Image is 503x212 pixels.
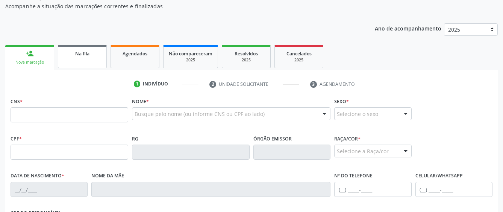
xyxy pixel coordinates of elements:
div: 2025 [227,57,265,63]
div: 1 [134,81,141,87]
span: Selecione o sexo [337,110,378,118]
div: person_add [26,49,34,58]
span: Agendados [123,50,147,57]
label: RG [132,133,138,145]
div: 2025 [169,57,212,63]
label: Sexo [334,96,349,107]
span: Resolvidos [235,50,258,57]
span: Busque pelo nome (ou informe CNS ou CPF ao lado) [135,110,265,118]
input: (__) _____-_____ [415,182,492,197]
input: __/__/____ [11,182,88,197]
span: Na fila [75,50,89,57]
label: Órgão emissor [253,133,292,145]
div: Nova marcação [11,59,49,65]
p: Ano de acompanhamento [375,23,441,33]
div: Indivíduo [143,81,168,87]
label: Data de nascimento [11,170,64,182]
p: Acompanhe a situação das marcações correntes e finalizadas [5,2,350,10]
div: 2025 [280,57,318,63]
label: Nome da mãe [91,170,124,182]
label: CNS [11,96,23,107]
label: Nº do Telefone [334,170,373,182]
label: CPF [11,133,22,145]
span: Selecione a Raça/cor [337,147,389,155]
span: Cancelados [286,50,312,57]
label: Raça/cor [334,133,361,145]
label: Nome [132,96,149,107]
span: Não compareceram [169,50,212,57]
input: (__) _____-_____ [334,182,411,197]
label: Celular/WhatsApp [415,170,463,182]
